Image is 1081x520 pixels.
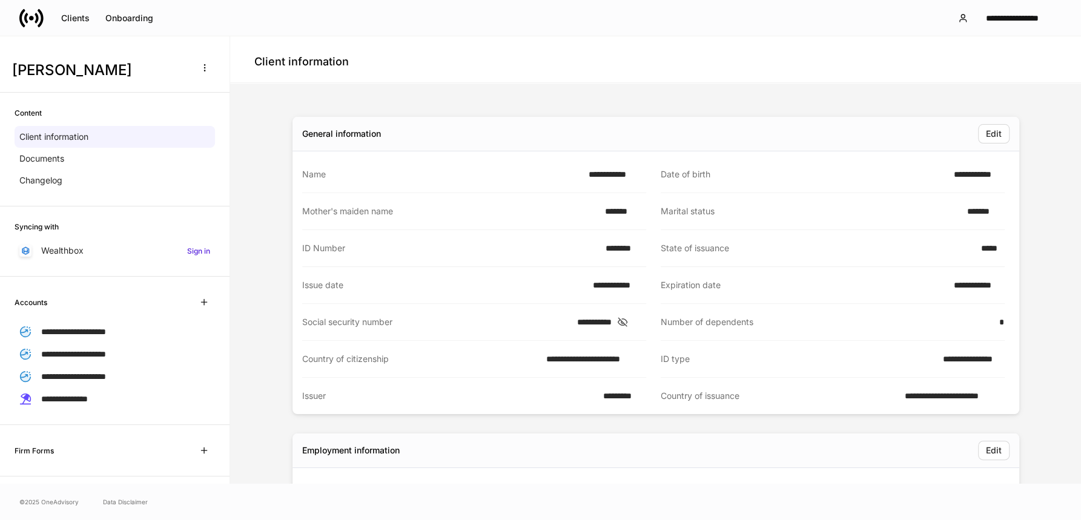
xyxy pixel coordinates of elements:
[302,279,586,291] div: Issue date
[103,497,148,507] a: Data Disclaimer
[302,168,582,180] div: Name
[302,353,539,365] div: Country of citizenship
[19,174,62,186] p: Changelog
[19,153,64,165] p: Documents
[15,148,215,169] a: Documents
[15,107,42,119] h6: Content
[661,205,960,217] div: Marital status
[61,14,90,22] div: Clients
[986,446,1002,455] div: Edit
[15,445,54,456] h6: Firm Forms
[12,61,187,80] h3: [PERSON_NAME]
[98,8,161,28] button: Onboarding
[19,497,79,507] span: © 2025 OneAdvisory
[19,131,88,143] p: Client information
[661,168,947,180] div: Date of birth
[302,390,596,402] div: Issuer
[302,128,381,140] div: General information
[15,221,59,232] h6: Syncing with
[53,8,98,28] button: Clients
[15,126,215,148] a: Client information
[302,444,400,456] div: Employment information
[15,297,47,308] h6: Accounts
[187,245,210,257] h6: Sign in
[41,245,84,257] p: Wealthbox
[986,130,1002,138] div: Edit
[254,54,349,69] h4: Client information
[302,242,598,254] div: ID Number
[302,316,570,328] div: Social security number
[105,14,153,22] div: Onboarding
[661,242,974,254] div: State of issuance
[661,316,992,328] div: Number of dependents
[661,279,947,291] div: Expiration date
[15,240,215,262] a: WealthboxSign in
[661,390,898,402] div: Country of issuance
[978,124,1010,143] button: Edit
[302,205,598,217] div: Mother's maiden name
[15,169,215,191] a: Changelog
[978,441,1010,460] button: Edit
[661,353,936,365] div: ID type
